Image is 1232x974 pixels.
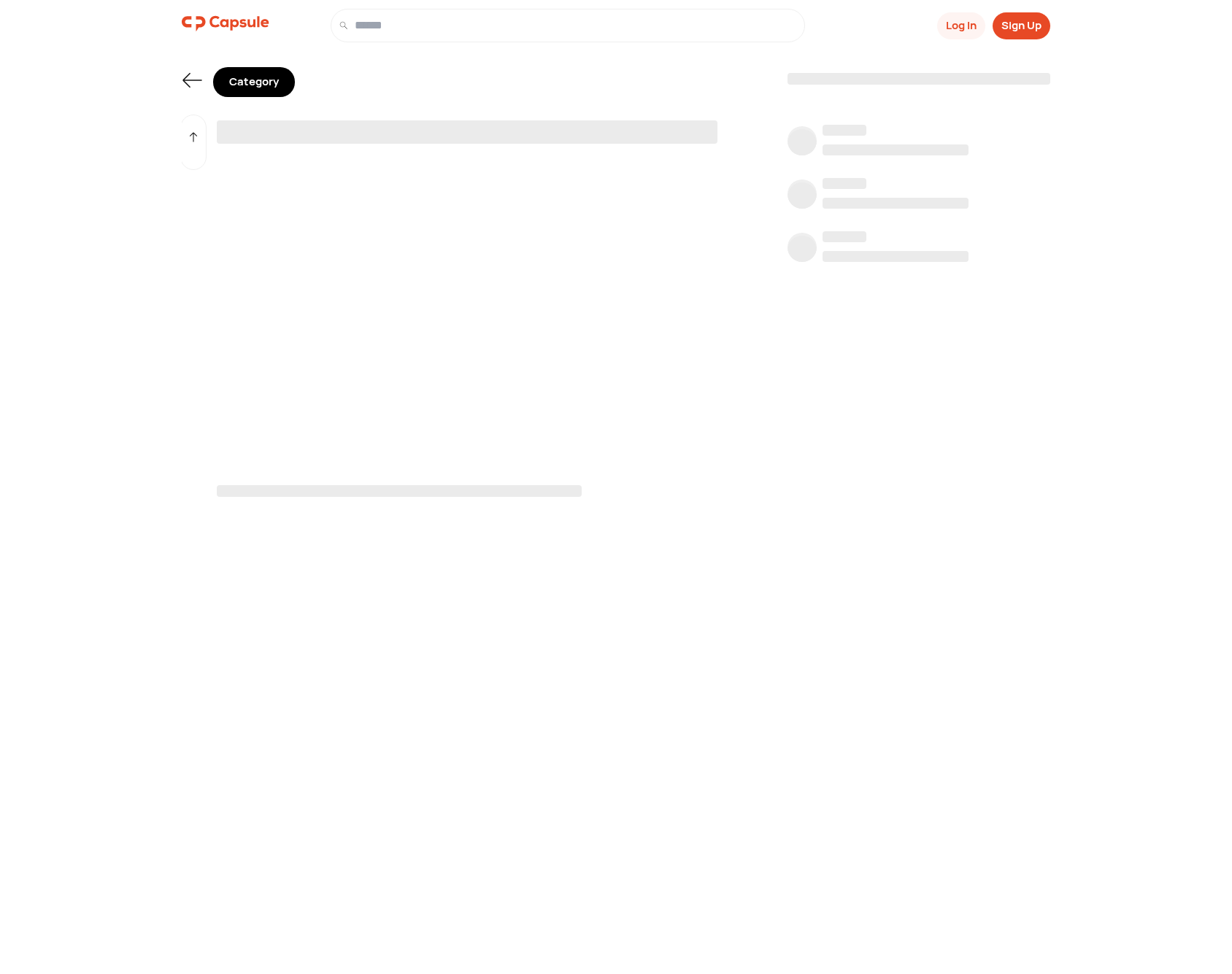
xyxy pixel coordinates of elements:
[823,144,969,155] span: ‌
[182,9,269,42] a: logo
[823,231,866,242] span: ‌
[788,182,817,212] span: ‌
[993,12,1050,39] button: Sign Up
[788,73,1050,85] span: ‌
[823,178,866,189] span: ‌
[937,12,985,39] button: Log In
[788,129,817,158] span: ‌
[788,236,817,265] span: ‌
[823,125,866,136] span: ‌
[182,9,269,38] img: logo
[823,198,969,209] span: ‌
[217,485,582,497] span: ‌
[823,251,969,262] span: ‌
[213,67,295,97] div: Category
[217,120,717,144] span: ‌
